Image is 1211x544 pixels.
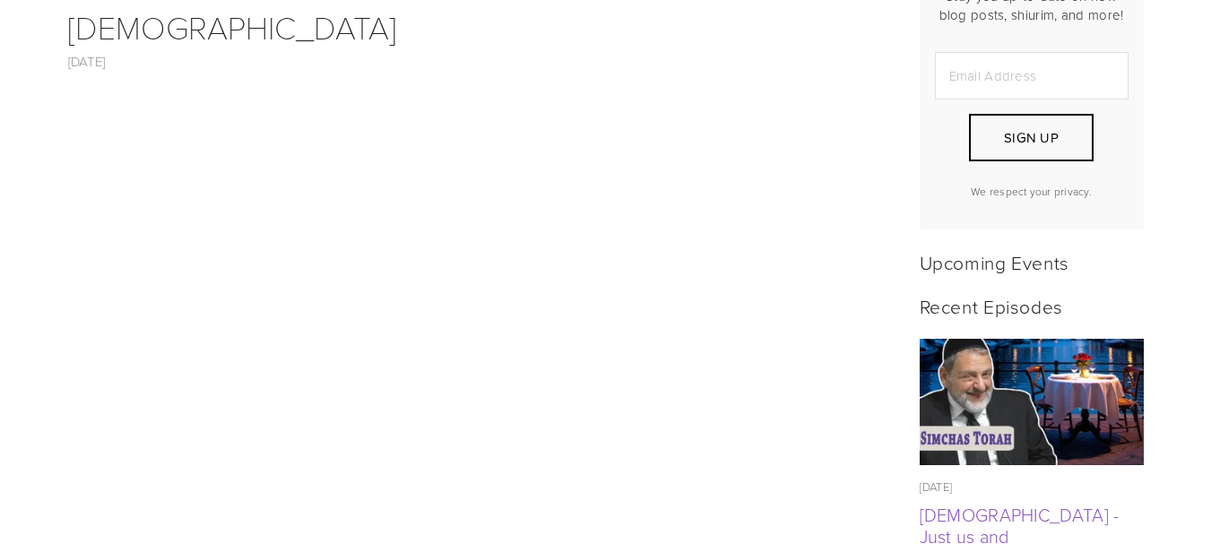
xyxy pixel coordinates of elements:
[920,295,1144,317] h2: Recent Episodes
[935,184,1129,199] p: We respect your privacy.
[920,251,1144,273] h2: Upcoming Events
[935,52,1129,99] input: Email Address
[919,339,1144,465] img: Simchas Torah - Just us and Hashem
[969,114,1093,161] button: Sign Up
[920,479,953,495] time: [DATE]
[68,52,106,71] a: [DATE]
[1004,128,1059,147] span: Sign Up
